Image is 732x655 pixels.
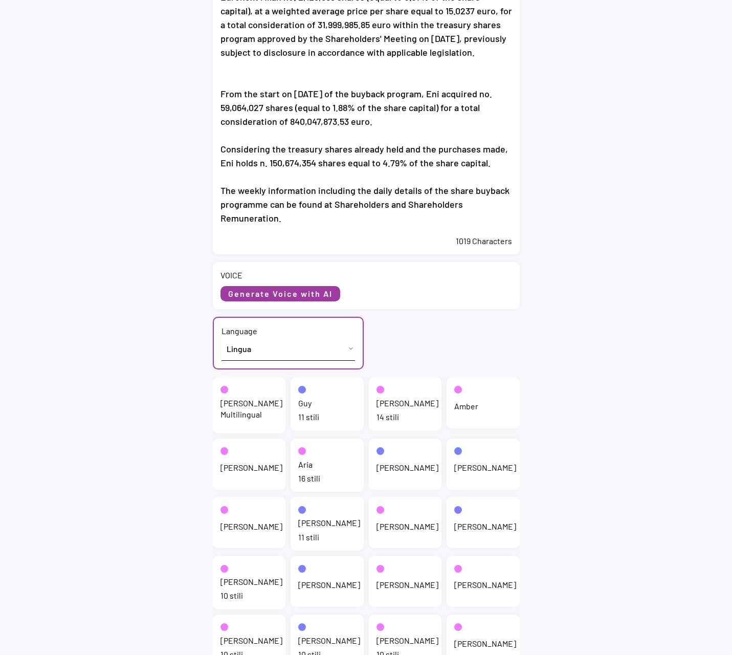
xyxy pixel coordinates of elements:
[298,398,312,409] div: Guy
[376,521,438,532] div: [PERSON_NAME]
[454,521,516,532] div: [PERSON_NAME]
[298,532,356,543] div: 11 stili
[298,411,356,423] div: 11 stili
[220,576,282,587] div: [PERSON_NAME]
[221,325,257,337] div: Language
[298,459,313,470] div: Aria
[220,462,282,473] div: [PERSON_NAME]
[220,521,282,532] div: [PERSON_NAME]
[298,579,360,591] div: [PERSON_NAME]
[376,579,438,591] div: [PERSON_NAME]
[376,411,434,423] div: 14 stili
[220,235,512,247] div: 1019 Characters
[220,635,282,646] div: [PERSON_NAME]
[220,398,282,421] div: [PERSON_NAME] Multilingual
[376,398,438,409] div: [PERSON_NAME]
[454,462,516,473] div: [PERSON_NAME]
[220,270,242,281] div: VOICE
[454,401,478,412] div: Amber
[376,462,438,473] div: [PERSON_NAME]
[298,635,360,646] div: [PERSON_NAME]
[454,579,516,591] div: [PERSON_NAME]
[298,517,360,529] div: [PERSON_NAME]
[220,286,340,301] button: Generate Voice with AI
[298,473,356,484] div: 16 stili
[376,635,438,646] div: [PERSON_NAME]
[454,638,516,649] div: [PERSON_NAME]
[220,590,278,601] div: 10 stili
